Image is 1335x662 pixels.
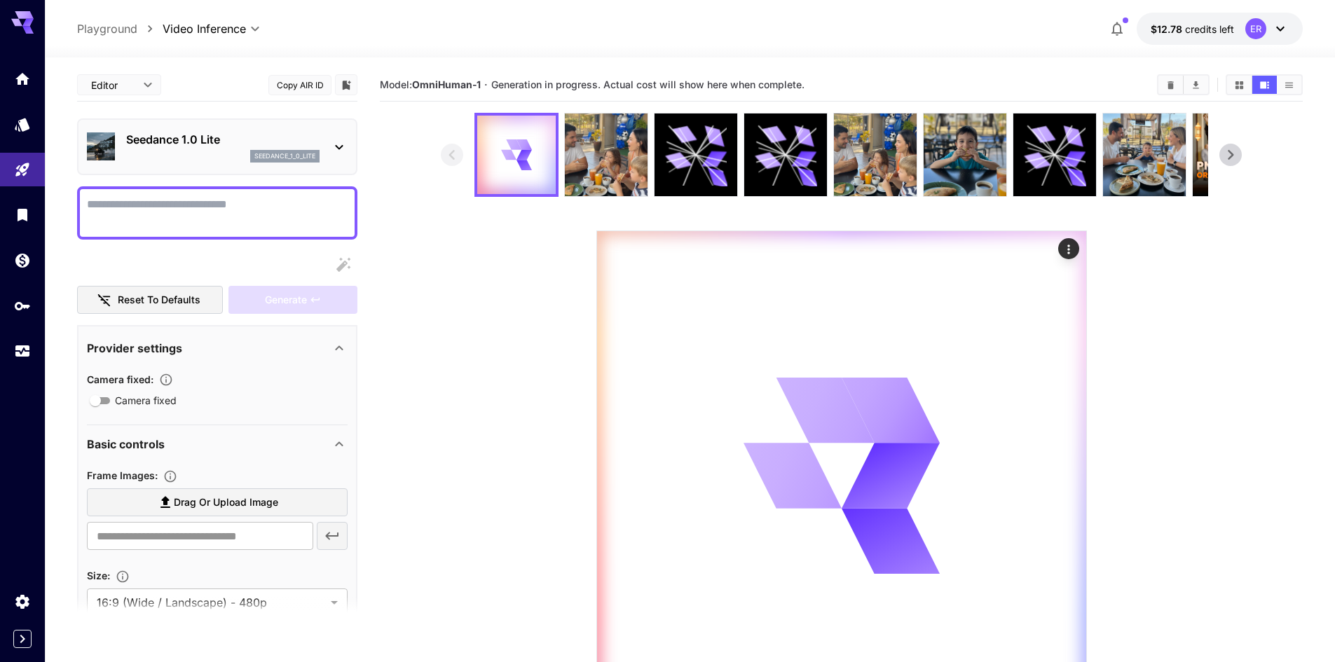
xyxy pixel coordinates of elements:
span: Size : [87,570,110,581]
button: Copy AIR ID [268,75,331,95]
span: $12.78 [1151,23,1185,35]
nav: breadcrumb [77,20,163,37]
img: ybMj4AAAABklEQVQDAGkQ3O0fXGRBAAAAAElFTkSuQmCC [565,113,648,196]
div: Wallet [14,251,31,269]
p: Seedance 1.0 Lite [126,131,320,148]
p: Basic controls [87,436,165,453]
span: credits left [1185,23,1234,35]
span: Frame Images : [87,469,158,481]
span: Camera fixed : [87,373,153,385]
div: Settings [14,593,31,610]
button: Adjust the dimensions of the generated image by specifying its width and height in pixels, or sel... [110,570,135,584]
div: Provider settings [87,331,348,365]
button: Add to library [340,76,352,93]
p: seedance_1_0_lite [254,151,315,161]
div: ER [1245,18,1266,39]
span: Video Inference [163,20,246,37]
div: Basic controls [87,427,348,461]
img: zxtHiYAAAAGSURBVAMAPS2FRl39FgoAAAAASUVORK5CYII= [1193,113,1275,196]
label: Drag or upload image [87,488,348,517]
p: · [484,76,488,93]
p: Provider settings [87,340,182,357]
div: Usage [14,343,31,360]
button: Download All [1184,76,1208,94]
a: Playground [77,20,137,37]
button: Clear All [1158,76,1183,94]
div: Seedance 1.0 Liteseedance_1_0_lite [87,125,348,168]
span: 16:9 (Wide / Landscape) - 480p [97,594,325,611]
span: Camera fixed [115,393,177,408]
button: Show media in video view [1252,76,1277,94]
div: Library [14,206,31,223]
div: $12.77969 [1151,22,1234,36]
div: Clear AllDownload All [1157,74,1210,95]
span: Drag or upload image [174,494,278,511]
button: Show media in list view [1277,76,1301,94]
button: $12.77969ER [1137,13,1303,45]
span: Model: [380,78,481,90]
div: Models [14,116,31,133]
button: Expand sidebar [13,630,32,648]
button: Show media in grid view [1227,76,1252,94]
button: Reset to defaults [77,286,223,315]
span: Generation in progress. Actual cost will show here when complete. [491,78,805,90]
img: CZ0YPAAAABklEQVQDAHUQrgdYRZx0AAAAAElFTkSuQmCC [924,113,1006,196]
div: Show media in grid viewShow media in video viewShow media in list view [1226,74,1303,95]
div: API Keys [14,297,31,315]
img: NXjzQAAAAZJREFUAwBGsY6WcO17HAAAAABJRU5ErkJggg== [1103,113,1186,196]
img: Y6LUwPQ0lAAAAAASUVORK5CYII= [834,113,917,196]
span: Editor [91,78,135,92]
div: Home [14,70,31,88]
b: OmniHuman‑1 [412,78,481,90]
div: Playground [14,161,31,179]
button: Upload frame images. [158,469,183,483]
div: Actions [1058,238,1079,259]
